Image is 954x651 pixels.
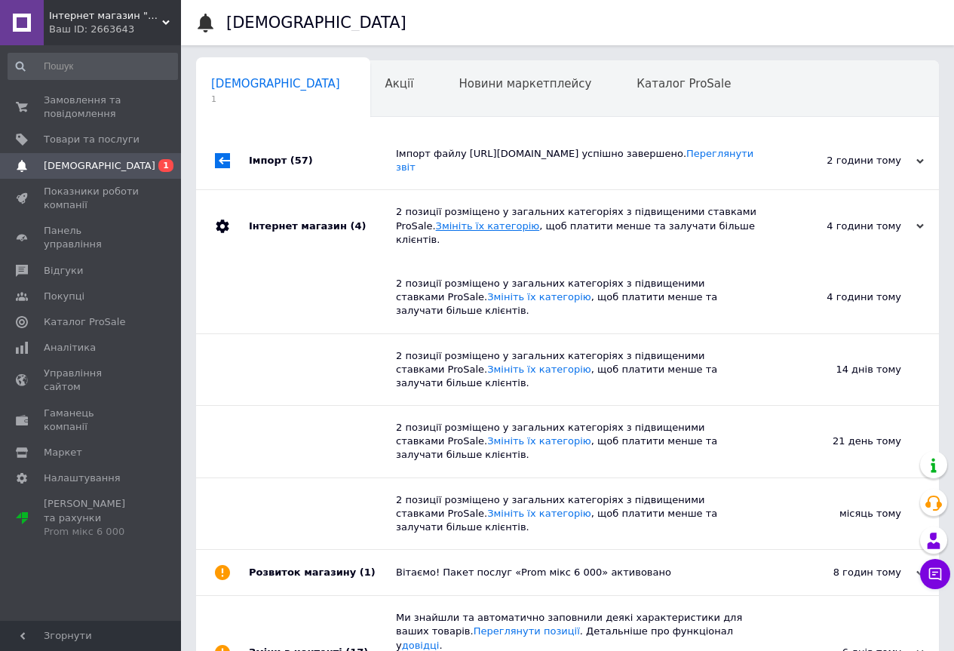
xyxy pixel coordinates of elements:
[750,406,939,478] div: 21 день тому
[750,334,939,406] div: 14 днів тому
[49,9,162,23] span: Інтернет магазин "АВТОКУШ"
[487,508,591,519] a: Змініть їх категорію
[750,262,939,333] div: 4 години тому
[290,155,313,166] span: (57)
[773,154,924,167] div: 2 години тому
[226,14,406,32] h1: [DEMOGRAPHIC_DATA]
[249,132,396,189] div: Імпорт
[44,407,140,434] span: Гаманець компанії
[487,291,591,302] a: Змініть їх категорію
[396,277,750,318] div: 2 позиції розміщено у загальних категоріях з підвищеними ставками ProSale. , щоб платити менше та...
[396,566,773,579] div: Вітаємо! Пакет послуг «Prom мікс 6 000» активовано
[920,559,950,589] button: Чат з покупцем
[249,550,396,595] div: Розвиток магазину
[487,364,591,375] a: Змініть їх категорію
[44,446,82,459] span: Маркет
[211,77,340,91] span: [DEMOGRAPHIC_DATA]
[44,94,140,121] span: Замовлення та повідомлення
[44,185,140,212] span: Показники роботи компанії
[44,471,121,485] span: Налаштування
[402,640,440,651] a: довідці
[436,220,540,232] a: Змініть їх категорію
[211,94,340,105] span: 1
[773,220,924,233] div: 4 години тому
[459,77,591,91] span: Новини маркетплейсу
[44,367,140,394] span: Управління сайтом
[44,341,96,355] span: Аналітика
[396,493,750,535] div: 2 позиції розміщено у загальних категоріях з підвищеними ставками ProSale. , щоб платити менше та...
[396,421,750,462] div: 2 позиції розміщено у загальних категоріях з підвищеними ставками ProSale. , щоб платити менше та...
[8,53,178,80] input: Пошук
[360,567,376,578] span: (1)
[773,566,924,579] div: 8 годин тому
[158,159,173,172] span: 1
[637,77,731,91] span: Каталог ProSale
[44,159,155,173] span: [DEMOGRAPHIC_DATA]
[44,133,140,146] span: Товари та послуги
[44,497,140,539] span: [PERSON_NAME] та рахунки
[750,478,939,550] div: місяць тому
[44,264,83,278] span: Відгуки
[44,224,140,251] span: Панель управління
[396,205,773,247] div: 2 позиції розміщено у загальних категоріях з підвищеними ставками ProSale. , щоб платити менше та...
[44,315,125,329] span: Каталог ProSale
[44,525,140,539] div: Prom мікс 6 000
[396,349,750,391] div: 2 позиції розміщено у загальних категоріях з підвищеними ставками ProSale. , щоб платити менше та...
[487,435,591,447] a: Змініть їх категорію
[249,190,396,262] div: Інтернет магазин
[350,220,366,232] span: (4)
[49,23,181,36] div: Ваш ID: 2663643
[396,147,773,174] div: Імпорт файлу [URL][DOMAIN_NAME] успішно завершено.
[474,625,580,637] a: Переглянути позиції
[385,77,414,91] span: Акції
[44,290,84,303] span: Покупці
